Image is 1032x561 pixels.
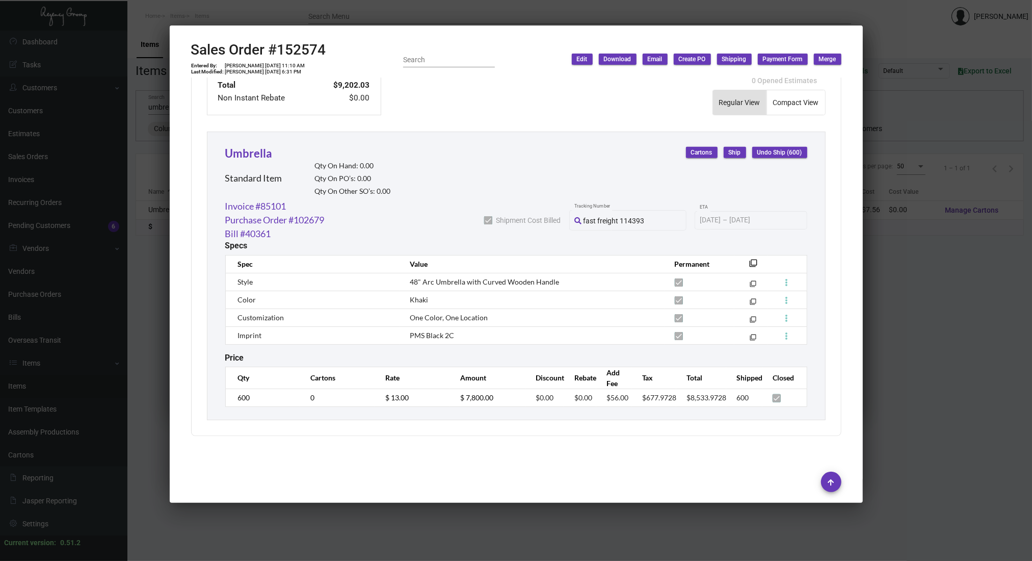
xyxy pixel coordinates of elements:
th: Closed [762,367,807,389]
button: Cartons [686,147,718,158]
td: Total [218,79,316,92]
span: Shipping [722,55,747,64]
button: Email [643,54,668,65]
span: Email [648,55,663,64]
th: Shipped [726,367,762,389]
span: Style [238,277,253,286]
button: Regular View [713,90,766,115]
mat-icon: filter_none [750,336,756,343]
td: [PERSON_NAME] [DATE] 6:31 PM [225,69,306,75]
button: 0 Opened Estimates [744,71,826,90]
h2: Qty On PO’s: 0.00 [315,174,391,183]
div: 0.51.2 [60,538,81,548]
div: Current version: [4,538,56,548]
h2: Qty On Other SO’s: 0.00 [315,187,391,196]
button: Edit [572,54,593,65]
h2: Price [225,353,244,363]
span: Download [604,55,631,64]
span: $0.00 [574,393,592,402]
mat-icon: filter_none [750,262,758,270]
span: Create PO [679,55,706,64]
span: Merge [819,55,836,64]
th: Total [676,367,726,389]
th: Cartons [300,367,375,389]
span: Khaki [410,295,428,304]
td: [PERSON_NAME] [DATE] 11:10 AM [225,63,306,69]
th: Permanent [665,255,734,273]
a: Umbrella [225,146,273,160]
td: Non Instant Rebate [218,92,316,105]
h2: Specs [225,241,248,250]
th: Discount [525,367,564,389]
span: $0.00 [536,393,553,402]
th: Rate [375,367,450,389]
span: $677.9728 [642,393,676,402]
td: $9,202.03 [316,79,371,92]
span: Customization [238,313,284,322]
h2: Standard Item [225,173,282,184]
mat-icon: filter_none [750,283,756,289]
th: Amount [450,367,525,389]
span: Shipment Cost Billed [496,214,561,226]
span: 600 [736,393,749,402]
span: Ship [729,148,741,157]
span: Color [238,295,256,304]
input: End date [729,216,778,224]
button: Ship [724,147,746,158]
span: Payment Form [763,55,803,64]
button: Payment Form [758,54,808,65]
span: $56.00 [606,393,628,402]
span: Edit [577,55,588,64]
td: Last Modified: [191,69,225,75]
button: Download [599,54,637,65]
span: PMS Black 2C [410,331,454,340]
span: 0 Opened Estimates [752,76,817,85]
th: Spec [225,255,400,273]
button: Merge [814,54,841,65]
th: Rebate [564,367,596,389]
span: fast freight 114393 [583,217,644,225]
th: Value [400,255,664,273]
button: Undo Ship (600) [752,147,807,158]
span: – [723,216,727,224]
td: Entered By: [191,63,225,69]
a: Bill #40361 [225,227,271,241]
mat-icon: filter_none [750,300,756,307]
span: Cartons [691,148,712,157]
button: Compact View [767,90,825,115]
span: $8,533.9728 [686,393,726,402]
th: Tax [632,367,676,389]
a: Purchase Order #102679 [225,213,325,227]
span: Imprint [238,331,262,340]
span: 48" Arc Umbrella with Curved Wooden Handle [410,277,559,286]
span: Undo Ship (600) [757,148,802,157]
mat-icon: filter_none [750,318,756,325]
button: Create PO [674,54,711,65]
input: Start date [700,216,721,224]
button: Shipping [717,54,752,65]
td: $0.00 [316,92,371,105]
span: One Color, One Location [410,313,488,322]
h2: Sales Order #152574 [191,41,326,59]
th: Qty [225,367,300,389]
a: Invoice #85101 [225,199,286,213]
h2: Qty On Hand: 0.00 [315,162,391,170]
th: Add Fee [596,367,632,389]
